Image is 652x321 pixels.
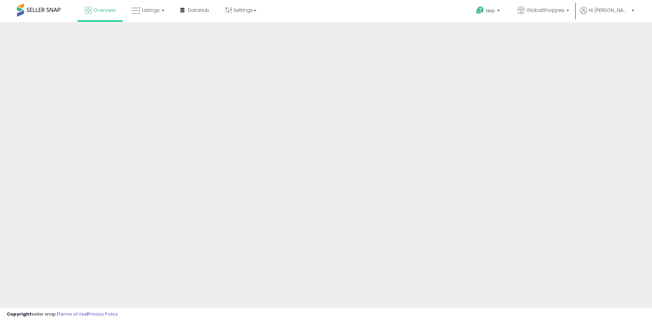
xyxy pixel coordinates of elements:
[188,7,209,14] span: DataHub
[589,7,630,14] span: Hi [PERSON_NAME]
[486,8,495,14] span: Help
[142,7,160,14] span: Listings
[580,7,634,22] a: Hi [PERSON_NAME]
[471,1,507,22] a: Help
[526,7,564,14] span: GlobalShoppes
[476,6,484,15] i: Get Help
[93,7,115,14] span: Overview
